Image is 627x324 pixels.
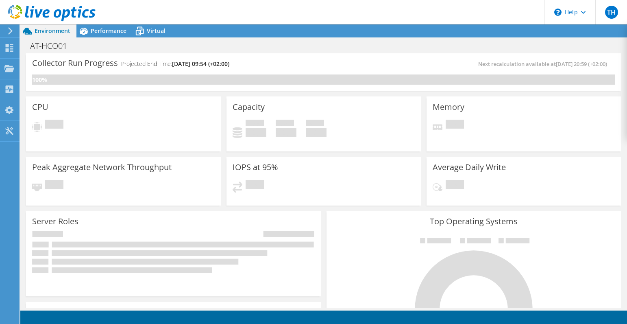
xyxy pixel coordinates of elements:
span: Pending [246,180,264,191]
h3: Server Roles [32,217,78,226]
h1: AT-HCO01 [26,42,80,50]
h4: 0 GiB [276,128,296,137]
h3: Top Operating Systems [333,217,615,226]
span: [DATE] 20:59 (+02:00) [556,60,607,68]
h4: 0 GiB [306,128,327,137]
span: Environment [35,27,70,35]
span: Performance [91,27,126,35]
h3: Memory [433,103,464,112]
span: Pending [45,180,63,191]
h3: CPU [32,103,48,112]
span: Pending [446,180,464,191]
span: Next recalculation available at [478,60,611,68]
span: Pending [45,120,63,131]
span: TH [605,6,618,19]
h3: IOPS at 95% [233,163,278,172]
span: Pending [446,120,464,131]
span: [DATE] 09:54 (+02:00) [172,60,229,68]
svg: \n [554,9,562,16]
h3: Average Daily Write [433,163,506,172]
h4: Projected End Time: [121,59,229,68]
span: Free [276,120,294,128]
h3: Capacity [233,103,265,112]
h3: Peak Aggregate Network Throughput [32,163,172,172]
span: Total [306,120,324,128]
span: Virtual [147,27,165,35]
span: Used [246,120,264,128]
h4: 0 GiB [246,128,266,137]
